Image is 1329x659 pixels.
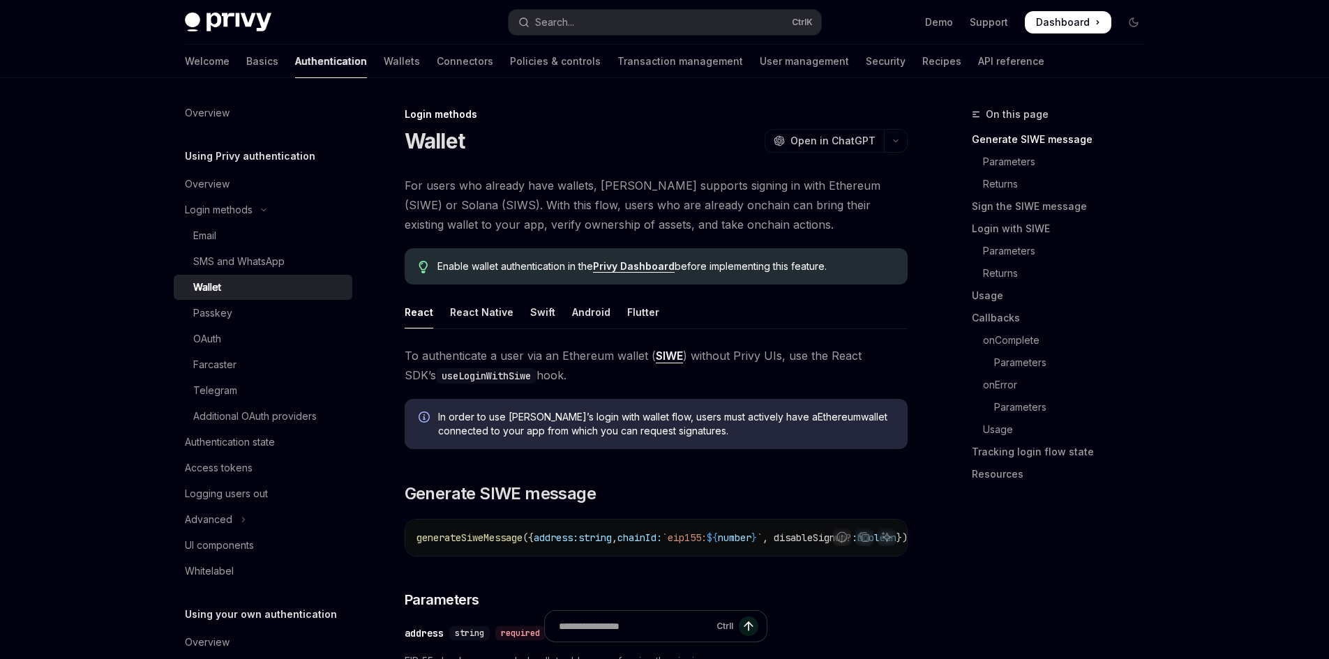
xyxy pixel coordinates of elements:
div: Logging users out [185,485,268,502]
div: Wallet [193,279,221,296]
span: : [852,531,857,544]
a: User management [760,45,849,78]
a: Parameters [972,351,1156,374]
div: Login methods [405,107,908,121]
span: ` [757,531,763,544]
span: ({ [523,531,534,544]
button: Toggle dark mode [1122,11,1145,33]
div: Access tokens [185,460,253,476]
span: generateSiweMessage [416,531,523,544]
a: Overview [174,100,352,126]
div: Farcaster [193,356,236,373]
div: Additional OAuth providers [193,408,317,425]
div: Telegram [193,382,237,399]
a: onError [972,374,1156,396]
div: Search... [535,14,574,31]
div: Authentication state [185,434,275,450]
a: onComplete [972,329,1156,351]
a: Authentication state [174,430,352,455]
div: Android [572,296,610,328]
a: Logging users out [174,481,352,506]
a: Email [174,223,352,248]
div: Overview [185,176,230,192]
a: Parameters [972,151,1156,173]
a: Generate SIWE message [972,128,1156,151]
a: Demo [925,15,953,29]
span: On this page [986,106,1049,123]
code: useLoginWithSiwe [436,368,536,384]
a: Returns [972,173,1156,195]
a: Basics [246,45,278,78]
a: Dashboard [1025,11,1111,33]
div: Flutter [627,296,659,328]
a: Returns [972,262,1156,285]
a: Callbacks [972,307,1156,329]
span: Enable wallet authentication in the before implementing this feature. [437,259,893,273]
a: Resources [972,463,1156,485]
a: Security [866,45,906,78]
a: Transaction management [617,45,743,78]
h5: Using your own authentication [185,606,337,623]
a: Support [970,15,1008,29]
a: SIWE [656,349,683,363]
span: string [578,531,612,544]
div: Overview [185,105,230,121]
a: Recipes [922,45,961,78]
button: Send message [739,616,758,636]
span: chainId: [617,531,662,544]
a: SMS and WhatsApp [174,249,352,274]
span: Open in ChatGPT [790,134,876,148]
span: number [718,531,751,544]
a: Wallet [174,275,352,300]
span: In order to use [PERSON_NAME]’s login with wallet flow, users must actively have a Ethereum walle... [438,410,894,438]
a: Tracking login flow state [972,441,1156,463]
div: Advanced [185,511,232,528]
button: Report incorrect code [833,528,851,546]
div: React [405,296,433,328]
span: To authenticate a user via an Ethereum wallet ( ) without Privy UIs, use the React SDK’s hook. [405,346,908,385]
a: Farcaster [174,352,352,377]
a: Authentication [295,45,367,78]
span: Ctrl K [792,17,813,28]
a: API reference [978,45,1044,78]
div: Login methods [185,202,253,218]
a: Wallets [384,45,420,78]
a: Welcome [185,45,230,78]
a: Access tokens [174,455,352,480]
span: Parameters [405,590,479,609]
span: ${ [707,531,718,544]
span: , disableSignup? [763,531,852,544]
button: Open search [509,10,821,35]
svg: Tip [419,261,428,273]
a: Privy Dashboard [593,260,675,273]
a: Usage [972,418,1156,441]
a: Usage [972,285,1156,307]
a: Sign the SIWE message [972,195,1156,218]
span: Dashboard [1036,15,1090,29]
a: Passkey [174,301,352,326]
h1: Wallet [405,128,465,153]
a: Login with SIWE [972,218,1156,240]
div: Email [193,227,216,244]
div: UI components [185,537,254,554]
span: address: [534,531,578,544]
a: Policies & controls [510,45,601,78]
a: Telegram [174,378,352,403]
span: Generate SIWE message [405,483,596,505]
div: React Native [450,296,513,328]
a: OAuth [174,326,352,351]
button: Ask AI [878,528,896,546]
h5: Using Privy authentication [185,148,315,165]
a: Whitelabel [174,559,352,584]
button: Toggle Advanced section [174,507,352,532]
a: Connectors [437,45,493,78]
span: , [612,531,617,544]
span: } [751,531,757,544]
a: UI components [174,533,352,558]
div: Passkey [193,305,232,321]
div: SMS and WhatsApp [193,253,285,270]
input: Ask a question... [559,611,711,642]
svg: Info [419,411,433,425]
span: }) [896,531,908,544]
div: OAuth [193,331,221,347]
